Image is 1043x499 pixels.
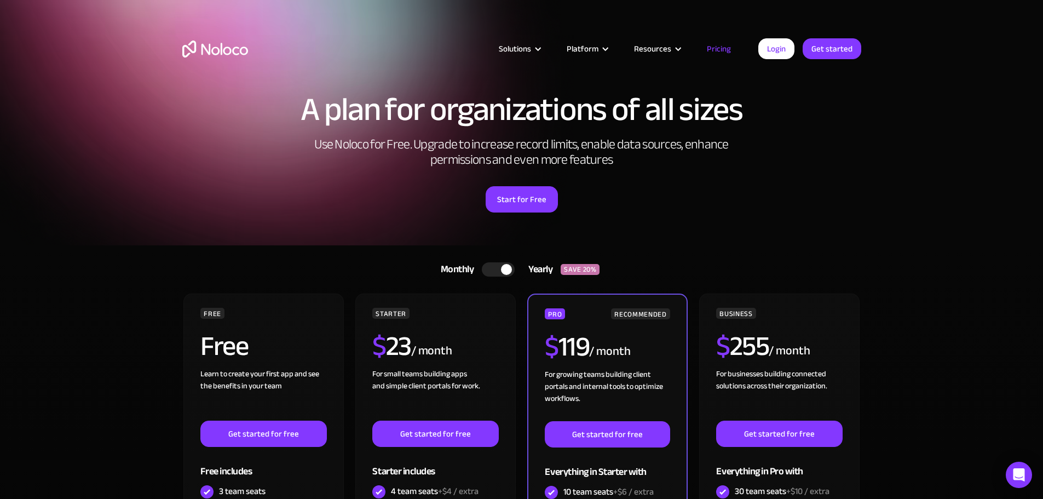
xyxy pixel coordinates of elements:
[553,42,620,56] div: Platform
[200,308,224,319] div: FREE
[372,308,409,319] div: STARTER
[200,368,326,421] div: Learn to create your first app and see the benefits in your team ‍
[620,42,693,56] div: Resources
[716,421,842,447] a: Get started for free
[803,38,861,59] a: Get started
[611,308,670,319] div: RECOMMENDED
[372,421,498,447] a: Get started for free
[589,343,630,360] div: / month
[515,261,561,278] div: Yearly
[372,368,498,421] div: For small teams building apps and simple client portals for work. ‍
[545,308,565,319] div: PRO
[372,332,411,360] h2: 23
[499,42,531,56] div: Solutions
[693,42,745,56] a: Pricing
[200,421,326,447] a: Get started for free
[716,332,769,360] h2: 255
[545,321,558,372] span: $
[758,38,794,59] a: Login
[545,369,670,421] div: For growing teams building client portals and internal tools to optimize workflows.
[634,42,671,56] div: Resources
[372,320,386,372] span: $
[391,485,479,497] div: 4 team seats
[200,332,248,360] h2: Free
[219,485,266,497] div: 3 team seats
[567,42,598,56] div: Platform
[200,447,326,483] div: Free includes
[486,186,558,213] a: Start for Free
[716,308,756,319] div: BUSINESS
[182,41,248,58] a: home
[769,342,810,360] div: / month
[485,42,553,56] div: Solutions
[716,320,730,372] span: $
[427,261,482,278] div: Monthly
[182,93,861,126] h1: A plan for organizations of all sizes
[735,485,829,497] div: 30 team seats
[716,447,842,483] div: Everything in Pro with
[1006,462,1032,488] div: Open Intercom Messenger
[372,447,498,483] div: Starter includes
[563,486,654,498] div: 10 team seats
[411,342,452,360] div: / month
[716,368,842,421] div: For businesses building connected solutions across their organization. ‍
[545,333,589,360] h2: 119
[303,137,741,168] h2: Use Noloco for Free. Upgrade to increase record limits, enable data sources, enhance permissions ...
[545,448,670,483] div: Everything in Starter with
[545,421,670,448] a: Get started for free
[561,264,600,275] div: SAVE 20%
